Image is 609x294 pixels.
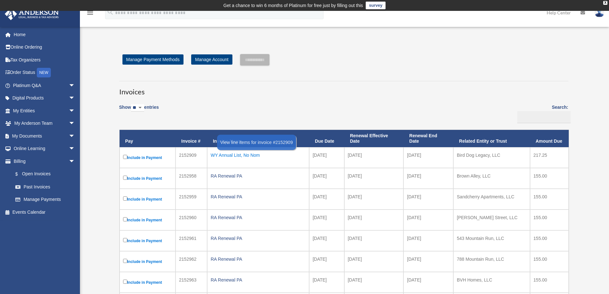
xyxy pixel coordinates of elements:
th: Renewal End Date: activate to sort column ascending [403,130,453,147]
td: [DATE] [344,147,404,168]
td: 155.00 [530,230,569,251]
i: search [107,9,114,16]
a: menu [86,11,94,17]
td: [DATE] [403,189,453,210]
a: Home [4,28,85,41]
div: Get a chance to win 6 months of Platinum for free just by filling out this [223,2,363,9]
td: [DATE] [309,147,344,168]
a: Digital Productsarrow_drop_down [4,92,85,105]
img: User Pic [595,8,604,17]
span: arrow_drop_down [69,104,82,117]
a: Platinum Q&Aarrow_drop_down [4,79,85,92]
div: NEW [37,68,51,77]
label: Include in Payment [123,258,172,266]
td: 155.00 [530,251,569,272]
i: menu [86,9,94,17]
input: Include in Payment [123,217,127,221]
label: Include in Payment [123,216,172,224]
span: arrow_drop_down [69,79,82,92]
span: arrow_drop_down [69,130,82,143]
div: close [603,1,607,5]
input: Include in Payment [123,155,127,159]
input: Include in Payment [123,176,127,180]
td: [DATE] [403,272,453,293]
a: Online Ordering [4,41,85,54]
td: [DATE] [344,168,404,189]
td: Bird Dog Legacy, LLC [453,147,530,168]
a: Manage Account [191,54,232,65]
td: Brown Alley, LLC [453,168,530,189]
th: Due Date: activate to sort column ascending [309,130,344,147]
td: [DATE] [403,230,453,251]
input: Include in Payment [123,259,127,263]
td: [DATE] [344,272,404,293]
th: Related Entity or Trust: activate to sort column ascending [453,130,530,147]
td: [PERSON_NAME] Street, LLC [453,210,530,230]
td: [DATE] [403,210,453,230]
th: Pay: activate to sort column descending [120,130,176,147]
td: [DATE] [309,168,344,189]
input: Include in Payment [123,280,127,284]
td: [DATE] [309,272,344,293]
label: Show entries [119,103,159,118]
td: 155.00 [530,272,569,293]
td: [DATE] [344,189,404,210]
td: [DATE] [309,189,344,210]
th: Amount Due: activate to sort column ascending [530,130,569,147]
th: Renewal Effective Date: activate to sort column ascending [344,130,404,147]
input: Search: [517,111,571,123]
label: Include in Payment [123,174,172,182]
td: BVH Homes, LLC [453,272,530,293]
span: arrow_drop_down [69,142,82,155]
label: Search: [515,103,568,123]
td: [DATE] [403,251,453,272]
a: $Open Invoices [9,168,78,181]
span: arrow_drop_down [69,92,82,105]
td: Sandcherry Apartments, LLC [453,189,530,210]
span: arrow_drop_down [69,155,82,168]
td: 2152960 [176,210,207,230]
td: [DATE] [344,210,404,230]
a: Billingarrow_drop_down [4,155,82,168]
td: 2152963 [176,272,207,293]
td: 155.00 [530,189,569,210]
div: WY Annual List, No Nom [211,151,306,160]
div: RA Renewal PA [211,255,306,264]
img: Anderson Advisors Platinum Portal [3,8,61,20]
label: Include in Payment [123,278,172,286]
a: Manage Payments [9,193,82,206]
div: RA Renewal PA [211,234,306,243]
div: RA Renewal PA [211,213,306,222]
div: RA Renewal PA [211,192,306,201]
td: [DATE] [403,147,453,168]
td: 2152958 [176,168,207,189]
span: arrow_drop_down [69,117,82,130]
div: RA Renewal PA [211,171,306,180]
td: 2152959 [176,189,207,210]
label: Include in Payment [123,154,172,162]
td: 543 Mountain Run, LLC [453,230,530,251]
td: [DATE] [344,251,404,272]
td: [DATE] [403,168,453,189]
a: Past Invoices [9,180,82,193]
input: Include in Payment [123,238,127,242]
td: 2152961 [176,230,207,251]
label: Include in Payment [123,237,172,245]
a: Manage Payment Methods [122,54,183,65]
td: 2152909 [176,147,207,168]
th: Invoice #: activate to sort column ascending [176,130,207,147]
td: 217.25 [530,147,569,168]
div: RA Renewal PA [211,275,306,284]
a: My Entitiesarrow_drop_down [4,104,85,117]
select: Showentries [131,104,144,112]
a: Order StatusNEW [4,66,85,79]
th: Invoice Name: activate to sort column ascending [207,130,309,147]
label: Include in Payment [123,195,172,203]
a: My Anderson Teamarrow_drop_down [4,117,85,130]
a: Tax Organizers [4,53,85,66]
td: [DATE] [309,230,344,251]
a: My Documentsarrow_drop_down [4,130,85,142]
a: Events Calendar [4,206,85,219]
a: Online Learningarrow_drop_down [4,142,85,155]
a: survey [366,2,386,9]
